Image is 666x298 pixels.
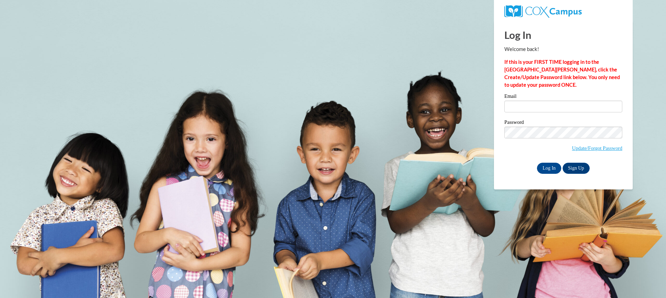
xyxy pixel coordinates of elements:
a: Sign Up [563,163,590,174]
a: Update/Forgot Password [572,145,622,151]
img: COX Campus [504,5,582,18]
label: Password [504,120,622,127]
h1: Log In [504,28,622,42]
label: Email [504,94,622,101]
strong: If this is your FIRST TIME logging in to the [GEOGRAPHIC_DATA][PERSON_NAME], click the Create/Upd... [504,59,620,88]
a: COX Campus [504,8,582,14]
input: Log In [537,163,561,174]
p: Welcome back! [504,45,622,53]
